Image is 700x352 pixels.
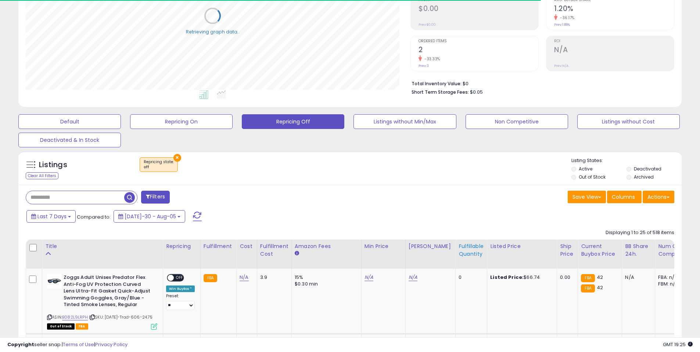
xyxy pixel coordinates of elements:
[365,274,373,281] a: N/A
[625,243,652,258] div: BB Share 24h.
[658,281,682,287] div: FBM: n/a
[125,213,176,220] span: [DATE]-30 - Aug-05
[554,46,674,55] h2: N/A
[63,341,94,348] a: Terms of Use
[39,160,67,170] h5: Listings
[419,46,538,55] h2: 2
[419,22,436,27] small: Prev: $0.00
[597,274,603,281] span: 42
[240,243,254,250] div: Cost
[490,243,554,250] div: Listed Price
[141,191,170,204] button: Filters
[581,284,595,292] small: FBA
[412,79,669,87] li: $0
[173,154,181,162] button: ×
[597,284,603,291] span: 42
[166,243,197,250] div: Repricing
[166,294,195,310] div: Preset:
[606,229,674,236] div: Displaying 1 to 25 of 518 items
[47,323,75,330] span: All listings that are currently out of stock and unavailable for purchase on Amazon
[64,274,153,310] b: Zoggs Adult Unisex Predator Flex Anti-Fog UV Protection Curved Lens Ultra-Fit Gasket Quick-Adjust...
[7,341,34,348] strong: Copyright
[144,165,174,170] div: off
[577,114,680,129] button: Listings without Cost
[242,114,344,129] button: Repricing Off
[658,274,682,281] div: FBA: n/a
[560,274,572,281] div: 0.00
[612,193,635,201] span: Columns
[260,274,286,281] div: 3.9
[581,243,619,258] div: Current Buybox Price
[419,64,429,68] small: Prev: 3
[295,243,358,250] div: Amazon Fees
[412,80,462,87] b: Total Inventory Value:
[459,274,481,281] div: 0
[260,243,288,258] div: Fulfillment Cost
[571,157,682,164] p: Listing States:
[18,133,121,147] button: Deactivated & In Stock
[95,341,128,348] a: Privacy Policy
[634,174,654,180] label: Archived
[47,274,157,328] div: ASIN:
[554,39,674,43] span: ROI
[174,275,186,281] span: OFF
[114,210,185,223] button: [DATE]-30 - Aug-05
[419,39,538,43] span: Ordered Items
[490,274,524,281] b: Listed Price:
[554,22,570,27] small: Prev: 1.88%
[663,341,693,348] span: 2025-08-13 19:25 GMT
[459,243,484,258] div: Fulfillable Quantity
[77,213,111,220] span: Compared to:
[204,243,233,250] div: Fulfillment
[76,323,88,330] span: FBA
[166,285,195,292] div: Win BuyBox *
[26,172,58,179] div: Clear All Filters
[568,191,606,203] button: Save View
[466,114,568,129] button: Non Competitive
[7,341,128,348] div: seller snap | |
[365,243,402,250] div: Min Price
[37,213,67,220] span: Last 7 Days
[607,191,642,203] button: Columns
[295,281,356,287] div: $0.30 min
[470,89,483,96] span: $0.05
[409,274,417,281] a: N/A
[89,314,153,320] span: | SKU: [DATE]-Trad-606-24.75
[490,274,551,281] div: $66.74
[560,243,575,258] div: Ship Price
[419,4,538,14] h2: $0.00
[130,114,233,129] button: Repricing On
[18,114,121,129] button: Default
[422,56,440,62] small: -33.33%
[625,274,649,281] div: N/A
[45,243,160,250] div: Title
[62,314,88,320] a: B082L9LRPH
[554,4,674,14] h2: 1.20%
[409,243,452,250] div: [PERSON_NAME]
[353,114,456,129] button: Listings without Min/Max
[144,159,174,170] span: Repricing state :
[204,274,217,282] small: FBA
[295,274,356,281] div: 15%
[581,274,595,282] small: FBA
[26,210,76,223] button: Last 7 Days
[412,89,469,95] b: Short Term Storage Fees:
[47,274,62,289] img: 31wtEZ1to-L._SL40_.jpg
[557,15,575,21] small: -36.17%
[643,191,674,203] button: Actions
[186,28,240,35] div: Retrieving graph data..
[240,274,248,281] a: N/A
[579,166,592,172] label: Active
[634,166,661,172] label: Deactivated
[554,64,568,68] small: Prev: N/A
[579,174,606,180] label: Out of Stock
[658,243,685,258] div: Num of Comp.
[295,250,299,257] small: Amazon Fees.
